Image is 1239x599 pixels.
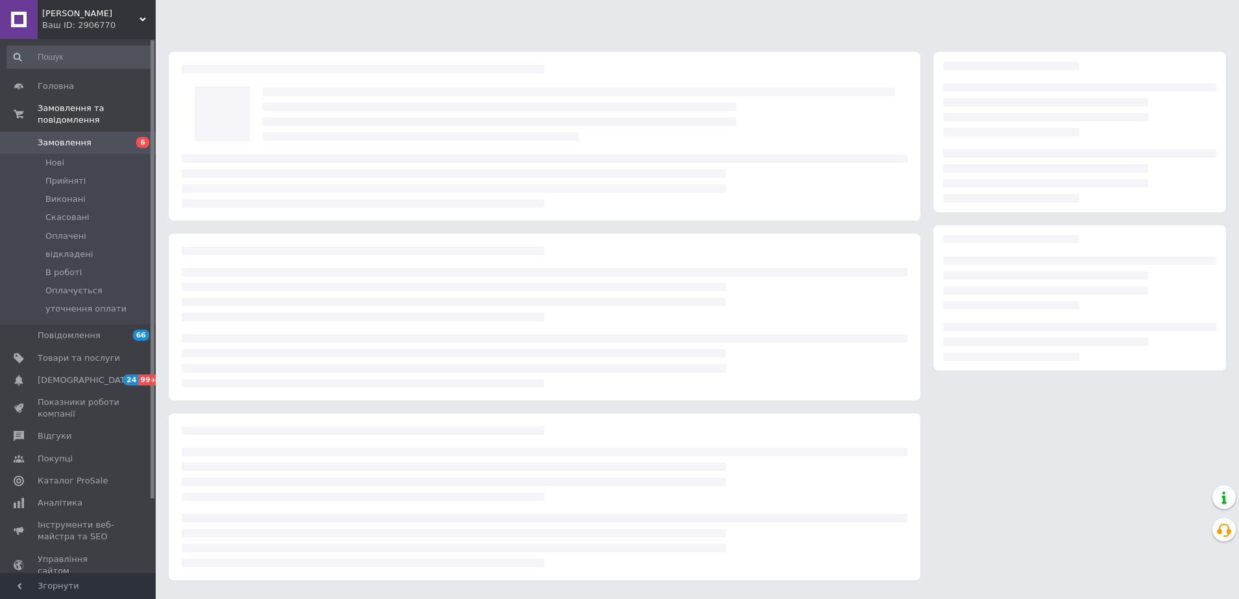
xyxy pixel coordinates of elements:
span: Товари та послуги [38,352,120,364]
span: Нові [45,157,64,169]
span: Повідомлення [38,330,101,341]
span: Виконані [45,193,86,205]
span: Відгуки [38,430,71,442]
span: Оплачені [45,230,86,242]
span: Скасовані [45,212,90,223]
span: 6 [136,137,149,148]
span: [DEMOGRAPHIC_DATA] [38,374,134,386]
span: уточнення оплати [45,303,126,315]
span: 24 [123,374,138,385]
span: відкладені [45,249,93,260]
span: 99+ [138,374,160,385]
input: Пошук [6,45,153,69]
span: Замовлення [38,137,91,149]
span: Прийняті [45,175,86,187]
span: Замовлення та повідомлення [38,103,156,126]
span: В роботі [45,267,82,278]
span: 66 [133,330,149,341]
span: Дари Карпат [42,8,139,19]
span: Управління сайтом [38,554,120,577]
div: Ваш ID: 2906770 [42,19,156,31]
span: Каталог ProSale [38,475,108,487]
span: Аналітика [38,497,82,509]
span: Показники роботи компанії [38,397,120,420]
span: Головна [38,80,74,92]
span: Покупці [38,453,73,465]
span: Інструменти веб-майстра та SEO [38,519,120,543]
span: Оплачується [45,285,102,297]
